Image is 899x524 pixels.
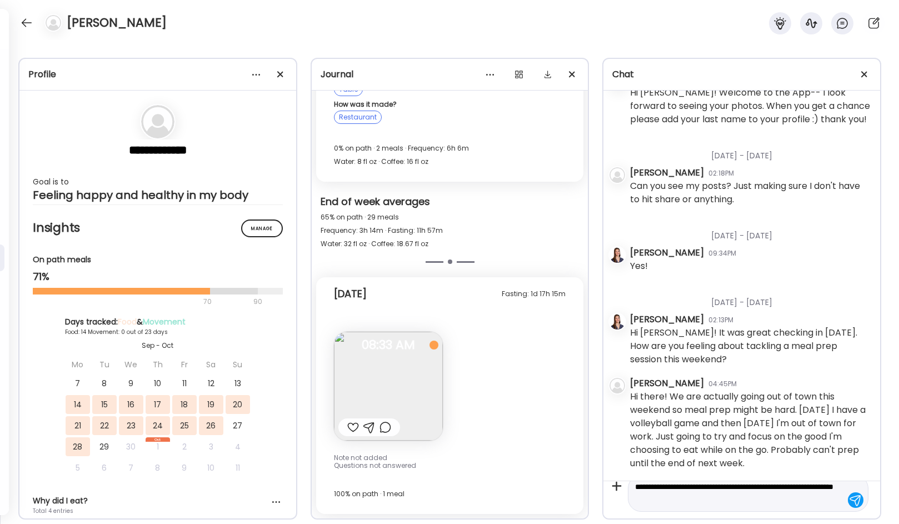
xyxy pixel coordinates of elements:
div: 23 [119,416,143,435]
div: 13 [226,374,250,393]
div: Why did I eat? [33,495,283,507]
div: Oct [146,437,170,442]
div: Hi [PERSON_NAME]! Welcome to the App-- I look forward to seeing your photos. When you get a chanc... [630,86,871,126]
div: 9 [119,374,143,393]
div: 02:13PM [708,315,733,325]
div: Sep - Oct [65,341,251,351]
div: 15 [92,395,117,414]
div: 21 [66,416,90,435]
img: bg-avatar-default.svg [610,378,625,393]
div: 7 [119,458,143,477]
div: 0% on path · 2 meals · Frequency: 6h 6m Water: 8 fl oz · Coffee: 16 fl oz [334,142,566,168]
div: Yes! [630,259,648,273]
div: Manage [241,219,283,237]
div: 16 [119,395,143,414]
div: 1 [146,437,170,456]
div: 65% on path · 29 meals Frequency: 3h 14m · Fasting: 11h 57m Water: 32 fl oz · Coffee: 18.67 fl oz [321,211,580,251]
div: Chat [612,68,871,81]
img: bg-avatar-default.svg [610,167,625,183]
div: Restaurant [334,111,382,124]
h2: Insights [33,219,283,236]
div: 11 [226,458,250,477]
div: 4 [226,437,250,456]
div: Sa [199,355,223,374]
div: Hi there! We are actually going out of town this weekend so meal prep might be hard. [DATE] I hav... [630,390,871,470]
div: 8 [146,458,170,477]
div: Total 4 entries [33,507,283,515]
div: 28 [66,437,90,456]
div: 17 [146,395,170,414]
div: Th [146,355,170,374]
span: Food [118,316,137,327]
div: 10 [199,458,223,477]
div: Fr [172,355,197,374]
div: We [119,355,143,374]
img: bg-avatar-default.svg [141,105,174,138]
div: Food: 14 Movement: 0 out of 23 days [65,328,251,336]
div: 11 [172,374,197,393]
span: Questions not answered [334,461,416,470]
div: Goal is to [33,175,283,188]
div: 09:34PM [708,248,736,258]
div: 7 [66,374,90,393]
div: 71% [33,270,283,283]
img: images%2F28LImRd2k8dprukTTGzZYoimNzx1%2FPT3dYE7XIgI5OBjbffYm%2FvoUtmGEx1Cqe68Hd3rKb_240 [334,332,443,441]
div: [DATE] - [DATE] [630,283,871,313]
div: On path meals [33,254,283,266]
div: Can you see my posts? Just making sure I don't have to hit share or anything. [630,179,871,206]
img: avatars%2FI7glDmu294XZYZYHk6UXYoQIUhT2 [610,314,625,330]
div: 30 [119,437,143,456]
div: 12 [199,374,223,393]
span: 08:33 AM [334,340,443,350]
img: avatars%2FI7glDmu294XZYZYHk6UXYoQIUhT2 [610,247,625,263]
div: Tu [92,355,117,374]
div: 20 [226,395,250,414]
div: 04:45PM [708,379,737,389]
div: 9 [172,458,197,477]
div: 22 [92,416,117,435]
div: 14 [66,395,90,414]
span: Movement [143,316,186,327]
div: Hi [PERSON_NAME]! It was great checking in [DATE]. How are you feeling about tackling a meal prep... [630,326,871,366]
div: How was it made? [334,101,443,108]
div: 27 [226,416,250,435]
div: Feeling happy and healthy in my body [33,188,283,202]
div: 19 [199,395,223,414]
img: bg-avatar-default.svg [46,15,61,31]
div: End of week averages [321,195,580,211]
h4: [PERSON_NAME] [67,14,167,32]
div: 18 [172,395,197,414]
span: Note not added [334,453,387,462]
div: Days tracked: & [65,316,251,328]
div: 8 [92,374,117,393]
div: [DATE] - [DATE] [630,217,871,246]
div: [PERSON_NAME] [630,377,704,390]
div: [PERSON_NAME] [630,166,704,179]
div: Fasting: 1d 17h 15m [502,287,566,301]
div: [DATE] - [DATE] [630,137,871,166]
div: 2 [172,437,197,456]
div: Su [226,355,250,374]
div: Mo [66,355,90,374]
div: 6 [92,458,117,477]
div: 25 [172,416,197,435]
div: 100% on path · 1 meal [334,487,566,501]
div: 10 [146,374,170,393]
div: [DATE] [334,287,367,301]
div: 5 [66,458,90,477]
div: [PERSON_NAME] [630,246,704,259]
div: 3 [199,437,223,456]
div: 26 [199,416,223,435]
div: 24 [146,416,170,435]
div: 29 [92,437,117,456]
div: 70 [33,295,250,308]
div: Journal [321,68,580,81]
div: Profile [28,68,287,81]
div: 02:18PM [708,168,734,178]
div: [PERSON_NAME] [630,313,704,326]
div: 90 [252,295,263,308]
